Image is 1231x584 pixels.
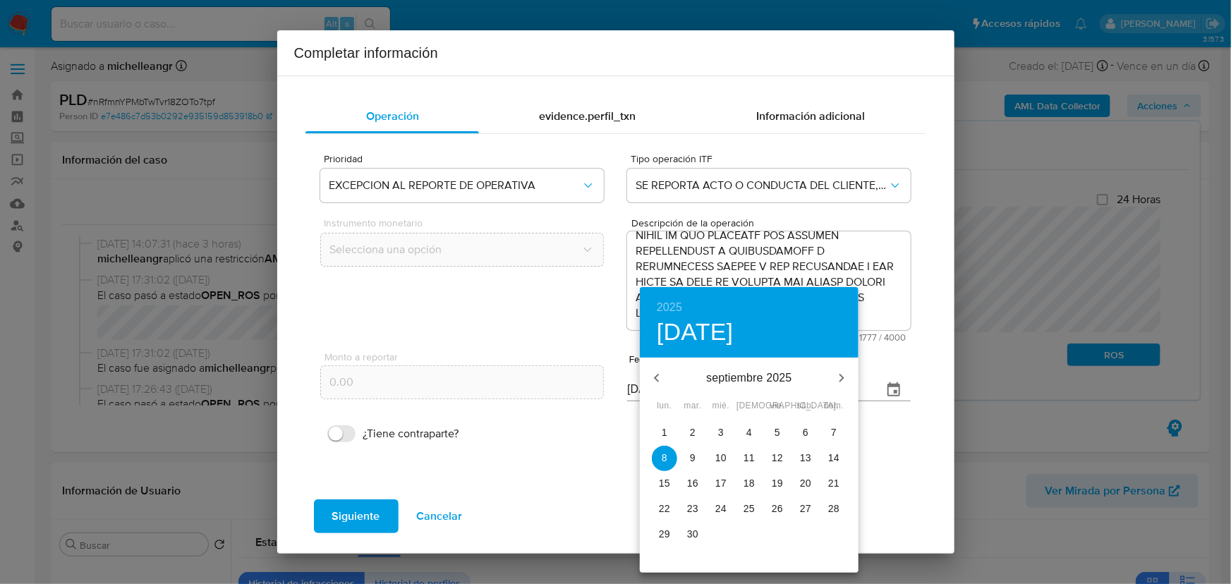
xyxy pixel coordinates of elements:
[690,425,696,439] p: 2
[657,298,682,317] button: 2025
[680,471,705,497] button: 16
[793,471,818,497] button: 20
[659,501,670,516] p: 22
[659,527,670,541] p: 29
[828,451,839,465] p: 14
[821,471,847,497] button: 21
[821,446,847,471] button: 14
[831,425,837,439] p: 7
[744,476,755,490] p: 18
[662,425,667,439] p: 1
[793,446,818,471] button: 13
[657,317,734,347] button: [DATE]
[800,451,811,465] p: 13
[680,446,705,471] button: 9
[772,501,783,516] p: 26
[674,370,825,387] p: septiembre 2025
[793,497,818,522] button: 27
[690,451,696,465] p: 9
[687,501,698,516] p: 23
[736,446,762,471] button: 11
[772,476,783,490] p: 19
[680,522,705,547] button: 30
[821,399,847,413] span: dom.
[662,451,667,465] p: 8
[793,420,818,446] button: 6
[708,399,734,413] span: mié.
[652,446,677,471] button: 8
[659,476,670,490] p: 15
[652,399,677,413] span: lun.
[765,497,790,522] button: 26
[765,471,790,497] button: 19
[800,501,811,516] p: 27
[803,425,808,439] p: 6
[744,501,755,516] p: 25
[708,497,734,522] button: 24
[715,501,727,516] p: 24
[736,399,762,413] span: [DEMOGRAPHIC_DATA].
[744,451,755,465] p: 11
[680,399,705,413] span: mar.
[800,476,811,490] p: 20
[736,471,762,497] button: 18
[652,497,677,522] button: 22
[718,425,724,439] p: 3
[708,420,734,446] button: 3
[652,420,677,446] button: 1
[652,522,677,547] button: 29
[772,451,783,465] p: 12
[715,451,727,465] p: 10
[765,399,790,413] span: vie.
[746,425,752,439] p: 4
[687,476,698,490] p: 16
[708,446,734,471] button: 10
[736,420,762,446] button: 4
[715,476,727,490] p: 17
[652,471,677,497] button: 15
[765,446,790,471] button: 12
[687,527,698,541] p: 30
[828,476,839,490] p: 21
[680,497,705,522] button: 23
[821,420,847,446] button: 7
[821,497,847,522] button: 28
[680,420,705,446] button: 2
[775,425,780,439] p: 5
[765,420,790,446] button: 5
[736,497,762,522] button: 25
[708,471,734,497] button: 17
[793,399,818,413] span: sáb.
[828,501,839,516] p: 28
